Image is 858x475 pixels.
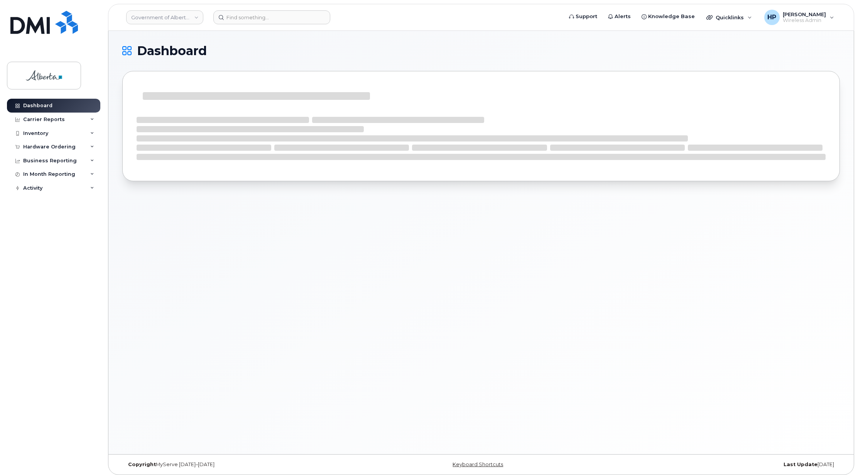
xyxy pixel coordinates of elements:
[128,462,156,467] strong: Copyright
[122,462,361,468] div: MyServe [DATE]–[DATE]
[601,462,840,468] div: [DATE]
[784,462,817,467] strong: Last Update
[453,462,503,467] a: Keyboard Shortcuts
[137,45,207,57] span: Dashboard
